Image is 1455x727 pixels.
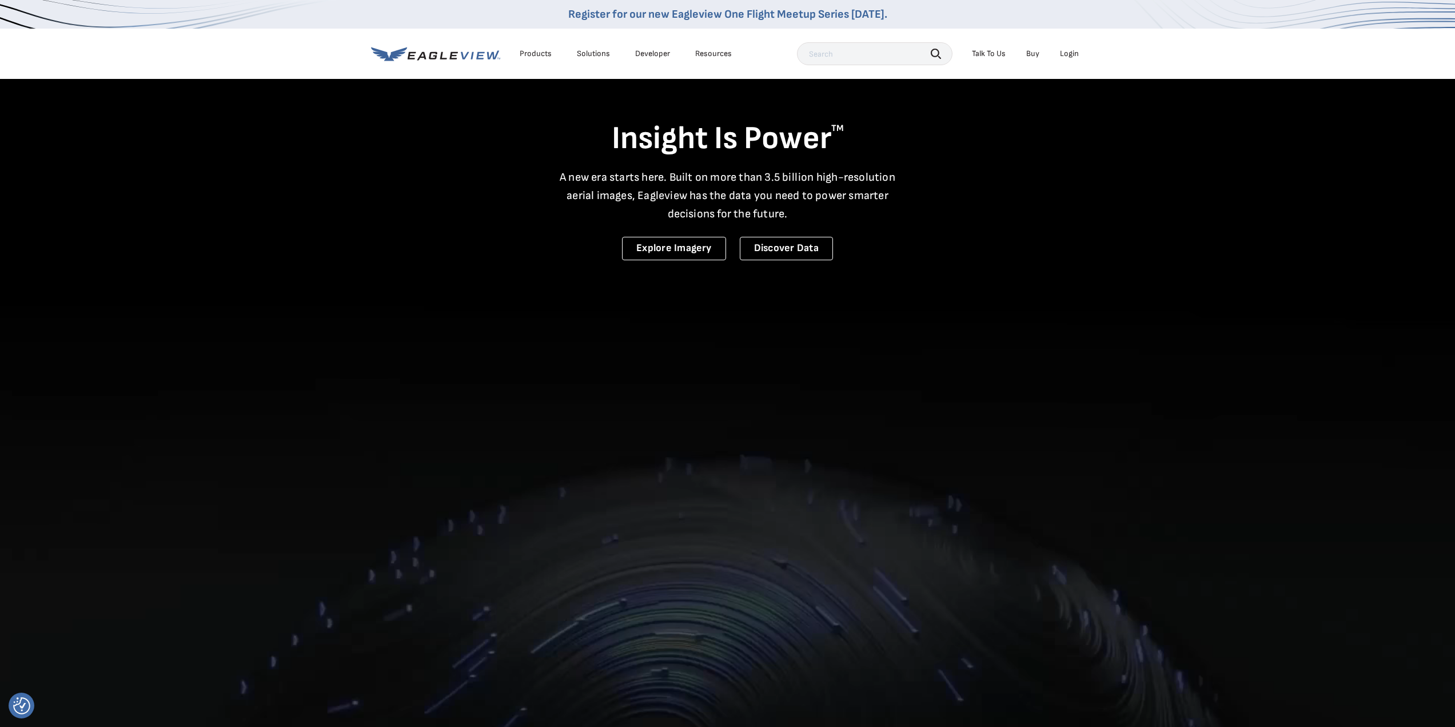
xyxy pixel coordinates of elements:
[1060,49,1079,59] div: Login
[577,49,610,59] div: Solutions
[972,49,1006,59] div: Talk To Us
[13,697,30,714] button: Consent Preferences
[13,697,30,714] img: Revisit consent button
[695,49,732,59] div: Resources
[1026,49,1039,59] a: Buy
[797,42,952,65] input: Search
[740,237,833,260] a: Discover Data
[520,49,552,59] div: Products
[831,123,844,134] sup: TM
[622,237,726,260] a: Explore Imagery
[568,7,887,21] a: Register for our new Eagleview One Flight Meetup Series [DATE].
[635,49,670,59] a: Developer
[553,168,903,223] p: A new era starts here. Built on more than 3.5 billion high-resolution aerial images, Eagleview ha...
[371,119,1085,159] h1: Insight Is Power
